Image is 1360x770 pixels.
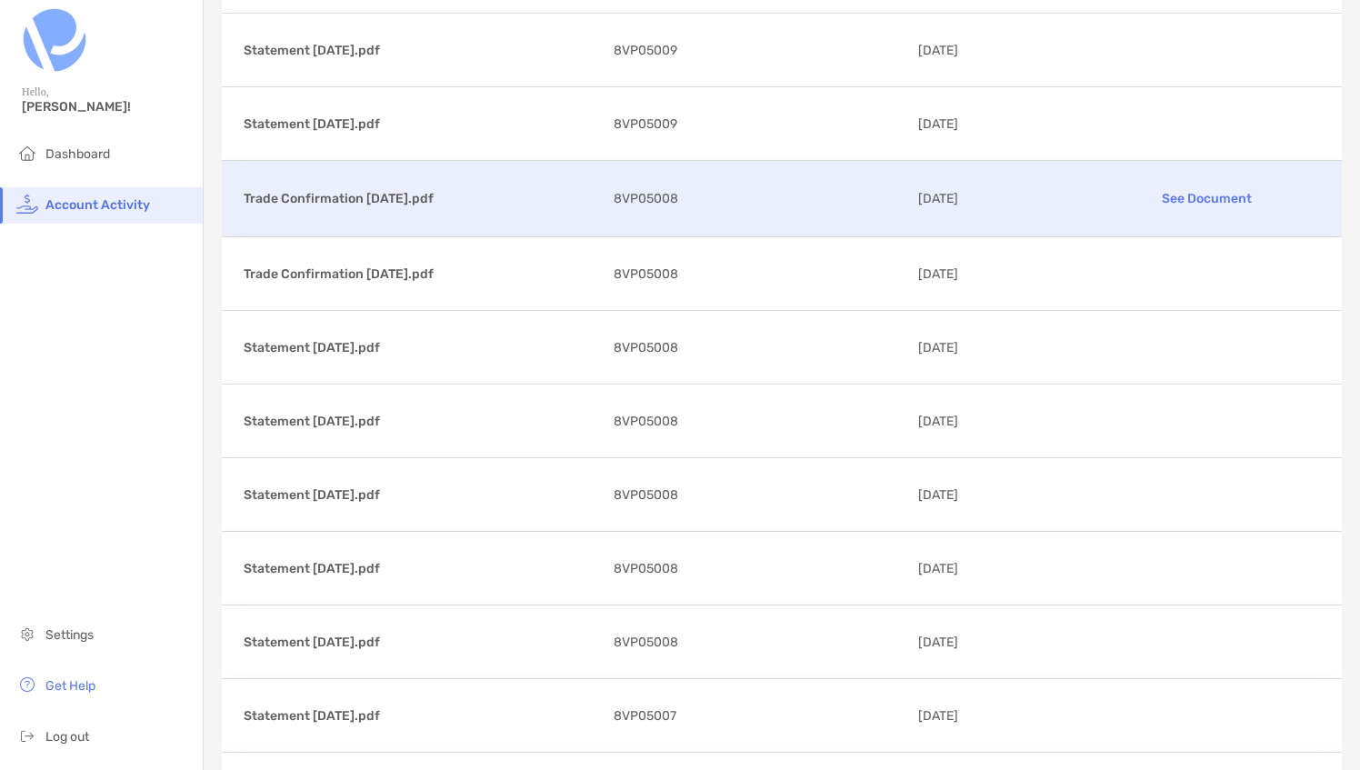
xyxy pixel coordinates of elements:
[918,263,1080,285] p: [DATE]
[244,113,599,135] p: Statement [DATE].pdf
[614,336,678,359] span: 8VP05008
[918,336,1080,359] p: [DATE]
[614,484,678,506] span: 8VP05008
[918,484,1080,506] p: [DATE]
[45,627,94,643] span: Settings
[22,7,87,73] img: Zoe Logo
[244,39,599,62] p: Statement [DATE].pdf
[614,557,678,580] span: 8VP05008
[244,631,599,654] p: Statement [DATE].pdf
[16,142,38,164] img: household icon
[614,705,676,727] span: 8VP05007
[614,187,678,210] span: 8VP05008
[16,193,38,215] img: activity icon
[918,39,1080,62] p: [DATE]
[244,705,599,727] p: Statement [DATE].pdf
[614,39,677,62] span: 8VP05009
[22,99,192,115] span: [PERSON_NAME]!
[918,113,1080,135] p: [DATE]
[244,263,599,285] p: Trade Confirmation [DATE].pdf
[918,187,1080,210] p: [DATE]
[918,557,1080,580] p: [DATE]
[244,484,599,506] p: Statement [DATE].pdf
[918,705,1080,727] p: [DATE]
[16,674,38,695] img: get-help icon
[45,678,95,694] span: Get Help
[16,623,38,645] img: settings icon
[614,113,677,135] span: 8VP05009
[918,631,1080,654] p: [DATE]
[45,729,89,745] span: Log out
[614,410,678,433] span: 8VP05008
[16,725,38,746] img: logout icon
[244,187,599,210] p: Trade Confirmation [DATE].pdf
[614,631,678,654] span: 8VP05008
[45,197,150,213] span: Account Activity
[244,557,599,580] p: Statement [DATE].pdf
[45,146,110,162] span: Dashboard
[614,263,678,285] span: 8VP05008
[244,336,599,359] p: Statement [DATE].pdf
[244,410,599,433] p: Statement [DATE].pdf
[1095,183,1320,215] p: See Document
[918,410,1080,433] p: [DATE]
